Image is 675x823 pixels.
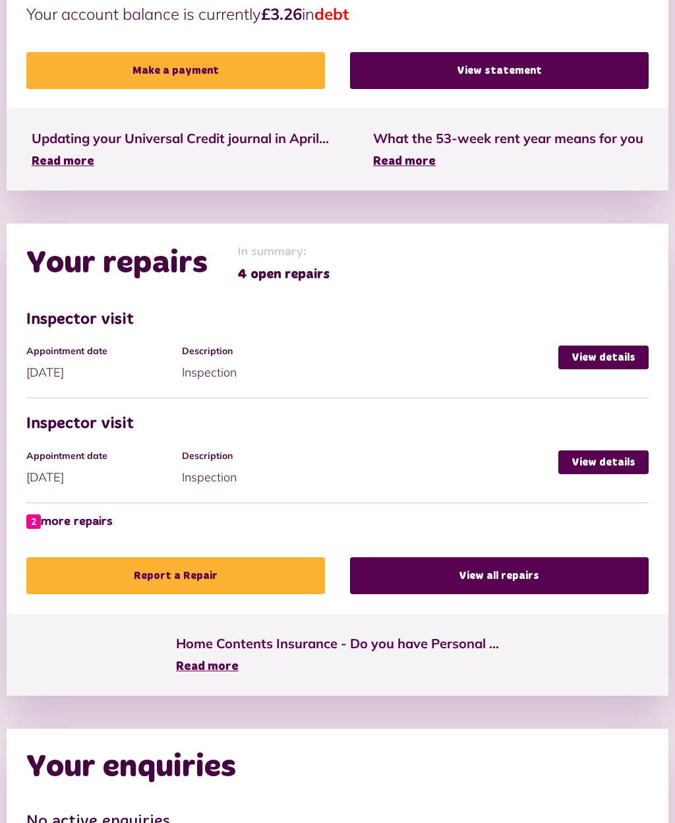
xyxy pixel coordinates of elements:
p: Your account balance is currently in [26,2,649,26]
a: Make a payment [26,52,325,89]
div: Inspection [182,346,558,381]
a: Home Contents Insurance - Do you have Personal ... Read more [176,634,499,676]
span: What the 53-week rent year means for you [373,129,643,148]
a: What the 53-week rent year means for you Read more [373,129,643,171]
h4: Description [182,346,552,357]
a: View statement [350,52,649,89]
span: Read more [373,156,436,168]
h4: Description [182,450,552,462]
h3: Inspector visit [26,415,649,434]
span: Updating your Universal Credit journal in April... [32,129,329,148]
div: [DATE] [26,450,182,486]
a: View details [558,346,649,369]
a: Report a Repair [26,557,325,594]
a: View details [558,450,649,474]
a: 2 more repairs [26,513,113,531]
span: Read more [176,661,239,673]
h2: Your enquiries [26,748,236,787]
h2: Your repairs [26,245,208,283]
span: 4 open repairs [237,264,330,284]
h4: Appointment date [26,450,175,462]
div: [DATE] [26,346,182,381]
a: View all repairs [350,557,649,594]
div: Inspection [182,450,558,486]
span: Home Contents Insurance - Do you have Personal ... [176,634,499,654]
h3: Inspector visit [26,311,649,330]
span: 2 [26,514,41,529]
a: Updating your Universal Credit journal in April... Read more [32,129,329,171]
span: debt [314,4,349,24]
strong: £3.26 [261,4,302,24]
h4: Appointment date [26,346,175,357]
span: In summary: [237,243,330,261]
span: Read more [32,156,94,168]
